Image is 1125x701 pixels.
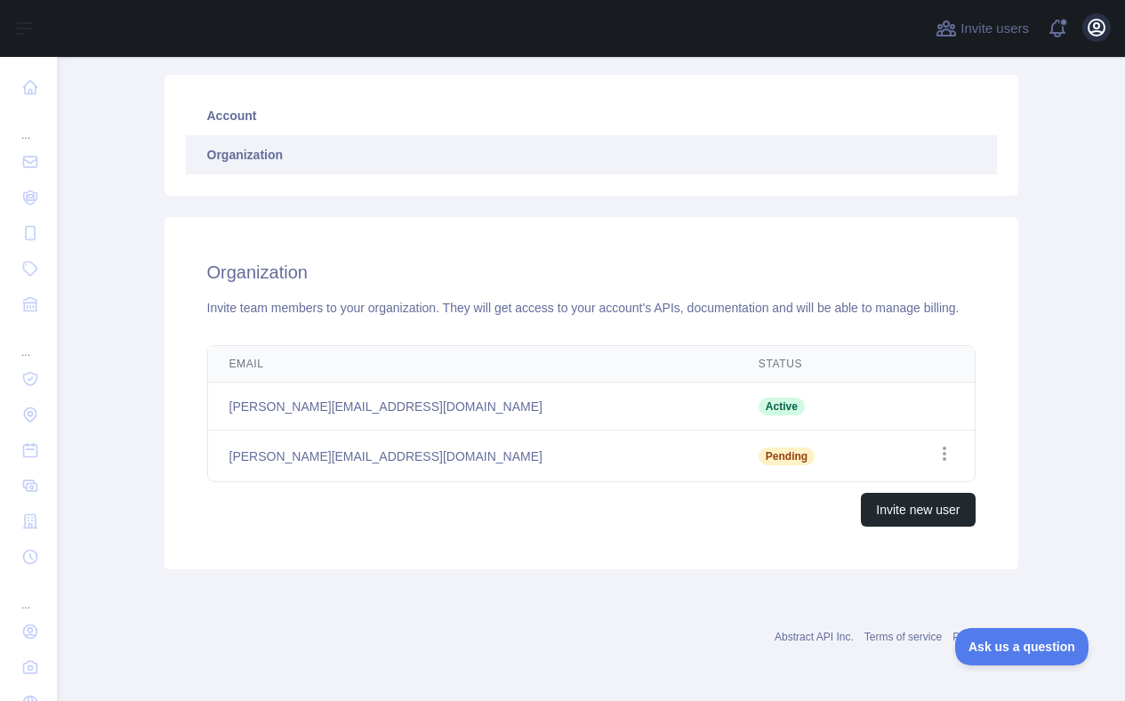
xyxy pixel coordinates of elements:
button: Invite new user [861,493,975,527]
a: Privacy policy [952,631,1017,643]
td: [PERSON_NAME][EMAIL_ADDRESS][DOMAIN_NAME] [208,431,737,482]
a: Account [186,96,997,135]
a: Abstract API Inc. [775,631,854,643]
div: ... [14,324,43,359]
iframe: Toggle Customer Support [955,628,1089,665]
h2: Organization [207,260,976,285]
span: Invite users [960,19,1029,39]
div: ... [14,576,43,612]
button: Invite users [932,14,1033,43]
a: Terms of service [864,631,942,643]
div: Invite team members to your organization. They will get access to your account's APIs, documentat... [207,299,976,317]
td: [PERSON_NAME][EMAIL_ADDRESS][DOMAIN_NAME] [208,383,737,431]
span: Active [759,398,805,415]
th: Status [737,346,885,383]
div: ... [14,107,43,142]
a: Organization [186,135,997,174]
span: Pending [759,447,815,465]
th: Email [208,346,737,383]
